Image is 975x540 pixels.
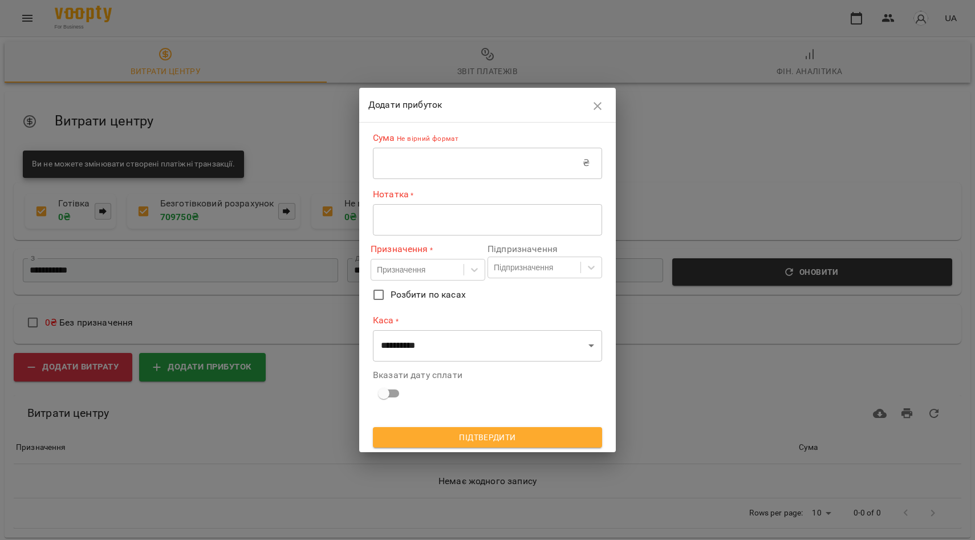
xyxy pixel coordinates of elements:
label: Каса [373,314,602,327]
label: Вказати дату сплати [373,371,602,380]
label: Нотатка [373,188,602,201]
p: Не вірний формат [395,133,459,145]
span: Розбити по касах [391,288,466,302]
label: Підпризначення [487,245,602,254]
span: Підтвердити [382,431,593,444]
div: Призначення [377,264,425,275]
h6: Додати прибуток [368,97,587,113]
label: Сума [373,132,602,145]
button: Підтвердити [373,427,602,448]
div: Підпризначення [494,262,553,273]
p: ₴ [583,156,590,170]
label: Призначення [371,243,485,256]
